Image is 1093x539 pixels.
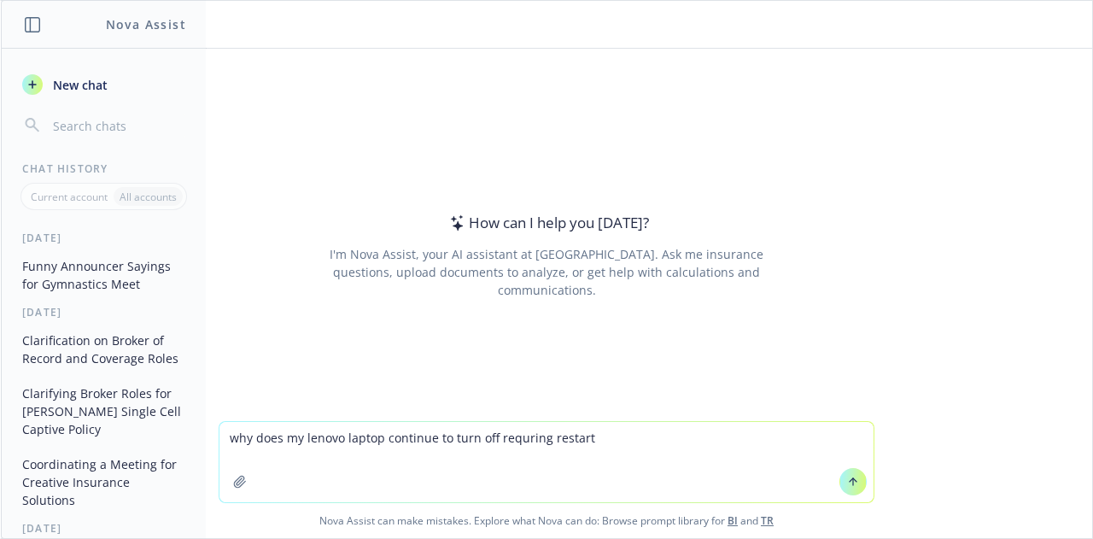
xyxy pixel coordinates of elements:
button: Funny Announcer Sayings for Gymnastics Meet [15,252,192,298]
span: Nova Assist can make mistakes. Explore what Nova can do: Browse prompt library for and [8,503,1085,538]
button: New chat [15,69,192,100]
a: BI [728,513,738,528]
button: Clarification on Broker of Record and Coverage Roles [15,326,192,372]
p: Current account [31,190,108,204]
div: I'm Nova Assist, your AI assistant at [GEOGRAPHIC_DATA]. Ask me insurance questions, upload docum... [306,245,786,299]
a: TR [761,513,774,528]
h1: Nova Assist [106,15,186,33]
div: [DATE] [2,305,206,319]
button: Coordinating a Meeting for Creative Insurance Solutions [15,450,192,514]
button: Clarifying Broker Roles for [PERSON_NAME] Single Cell Captive Policy [15,379,192,443]
div: [DATE] [2,521,206,536]
span: New chat [50,76,108,94]
textarea: why does my lenovo laptop continue to turn off requring restart [219,422,874,502]
div: How can I help you [DATE]? [445,212,649,234]
p: All accounts [120,190,177,204]
div: Chat History [2,161,206,176]
div: [DATE] [2,231,206,245]
input: Search chats [50,114,185,138]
